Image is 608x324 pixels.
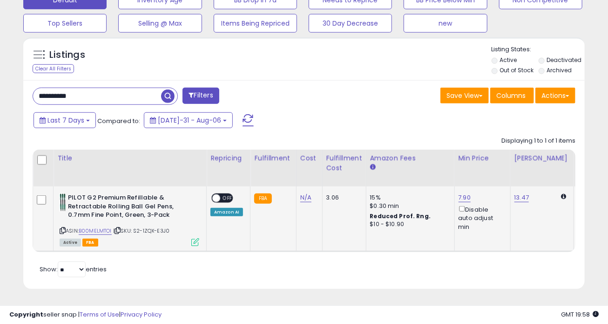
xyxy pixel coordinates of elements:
button: Filters [182,88,219,104]
div: $10 - $10.90 [370,221,447,228]
label: Out of Stock [500,66,534,74]
h5: Listings [49,48,85,62]
div: Repricing [210,153,246,163]
button: Selling @ Max [118,14,202,33]
a: Privacy Policy [121,310,162,319]
b: Reduced Prof. Rng. [370,212,431,220]
a: Terms of Use [80,310,119,319]
div: ASIN: [60,193,199,245]
button: Items Being Repriced [214,14,297,33]
button: Columns [490,88,534,103]
span: FBA [82,239,98,247]
div: Fulfillment Cost [326,153,362,173]
label: Deactivated [547,56,582,64]
div: 3.06 [326,193,359,202]
a: N/A [300,193,311,202]
button: 30 Day Decrease [309,14,392,33]
span: Last 7 Days [47,116,84,125]
label: Active [500,56,517,64]
span: | SKU: S2-1ZQX-E3J0 [113,227,169,234]
span: OFF [220,194,235,202]
div: $0.30 min [370,202,447,210]
span: [DATE]-31 - Aug-06 [158,116,221,125]
a: 13.47 [514,193,529,202]
div: 15% [370,193,447,202]
div: Amazon Fees [370,153,451,163]
button: Top Sellers [23,14,107,33]
div: seller snap | | [9,310,162,319]
label: Archived [547,66,572,74]
strong: Copyright [9,310,43,319]
div: Clear All Filters [33,64,74,73]
small: FBA [254,193,271,204]
button: Actions [535,88,575,103]
div: Disable auto adjust min [459,204,503,231]
button: Last 7 Days [34,112,96,128]
small: Amazon Fees. [370,163,376,172]
span: All listings currently available for purchase on Amazon [60,239,81,247]
b: PILOT G2 Premium Refillable & Retractable Rolling Ball Gel Pens, 0.7mm Fine Point, Green, 3-Pack [68,193,181,222]
div: Amazon AI [210,208,243,216]
button: [DATE]-31 - Aug-06 [144,112,233,128]
button: new [404,14,487,33]
div: [PERSON_NAME] [514,153,570,163]
span: Show: entries [40,265,107,274]
button: Save View [440,88,489,103]
div: Fulfillment [254,153,292,163]
span: 2025-08-14 19:58 GMT [561,310,599,319]
img: 31uLpdLaSUL._SL40_.jpg [60,193,66,212]
span: Columns [496,91,526,100]
div: Title [57,153,203,163]
a: 7.90 [459,193,471,202]
i: Calculated using Dynamic Max Price. [561,193,566,200]
div: Min Price [459,153,507,163]
div: Displaying 1 to 1 of 1 items [501,137,575,145]
p: Listing States: [492,45,585,54]
div: Cost [300,153,318,163]
a: B00MELMTOI [79,227,112,235]
span: Compared to: [97,117,140,125]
